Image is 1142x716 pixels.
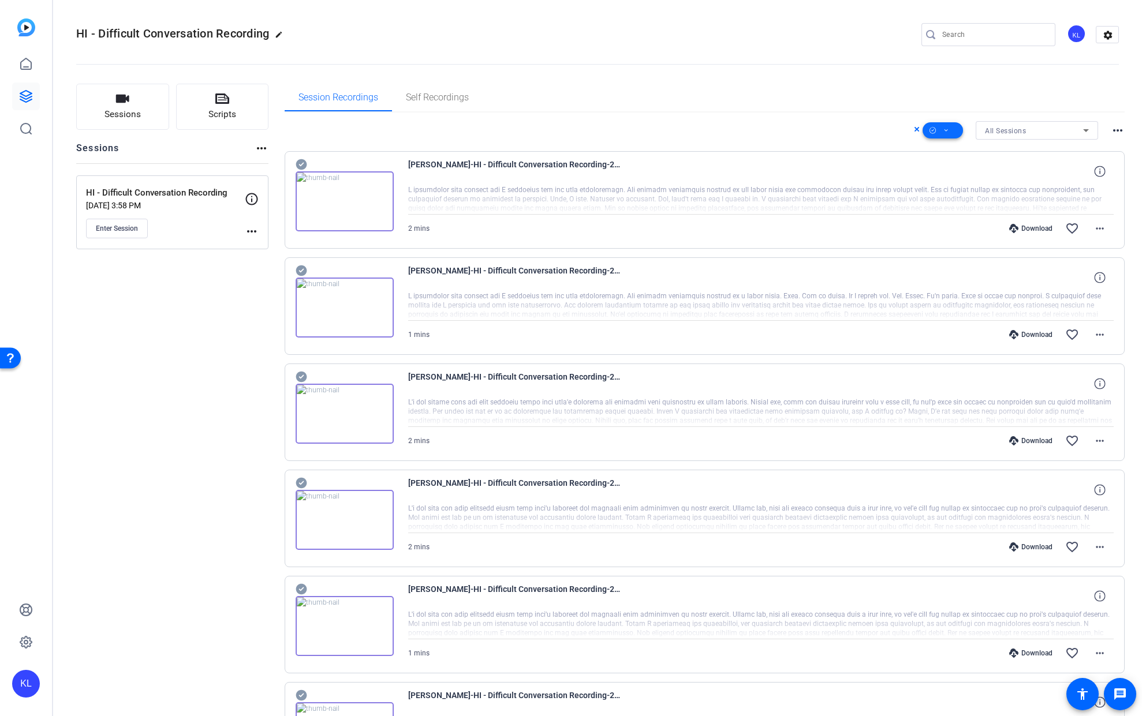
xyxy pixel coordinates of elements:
[275,31,289,44] mat-icon: edit
[1093,434,1107,448] mat-icon: more_horiz
[408,649,430,657] span: 1 mins
[1093,328,1107,342] mat-icon: more_horiz
[296,171,394,231] img: thumb-nail
[176,84,269,130] button: Scripts
[408,688,622,716] span: [PERSON_NAME]-HI - Difficult Conversation Recording-2025-09-04-15-42-38-605-0
[296,596,394,656] img: thumb-nail
[408,582,622,610] span: [PERSON_NAME]-HI - Difficult Conversation Recording-2025-09-04-16-36-39-121-0
[76,141,120,163] h2: Sessions
[985,127,1026,135] span: All Sessions
[1067,24,1086,43] div: KL
[1003,224,1058,233] div: Download
[408,543,430,551] span: 2 mins
[408,331,430,339] span: 1 mins
[1065,646,1079,660] mat-icon: favorite_border
[1003,330,1058,339] div: Download
[76,84,169,130] button: Sessions
[408,370,622,398] span: [PERSON_NAME]-HI - Difficult Conversation Recording-2025-09-04-16-41-27-359-0
[1093,222,1107,235] mat-icon: more_horiz
[208,108,236,121] span: Scripts
[1065,222,1079,235] mat-icon: favorite_border
[1076,687,1089,701] mat-icon: accessibility
[1065,328,1079,342] mat-icon: favorite_border
[408,158,622,185] span: [PERSON_NAME]-HI - Difficult Conversation Recording-2025-09-04-16-45-57-336-0
[1003,648,1058,658] div: Download
[86,201,245,210] p: [DATE] 3:58 PM
[408,476,622,504] span: [PERSON_NAME]-HI - Difficult Conversation Recording-2025-09-04-16-38-50-225-0
[17,18,35,36] img: blue-gradient.svg
[12,670,40,698] div: KL
[1065,540,1079,554] mat-icon: favorite_border
[1111,123,1125,137] mat-icon: more_horiz
[105,108,141,121] span: Sessions
[245,224,259,238] mat-icon: more_horiz
[408,224,430,233] span: 2 mins
[1113,687,1127,701] mat-icon: message
[1093,646,1107,660] mat-icon: more_horiz
[1067,24,1087,44] ngx-avatar: Knowledge Launch
[296,384,394,444] img: thumb-nail
[406,93,469,102] span: Self Recordings
[86,219,148,238] button: Enter Session
[408,264,622,291] span: [PERSON_NAME]-HI - Difficult Conversation Recording-2025-09-04-16-44-15-764-0
[1065,434,1079,448] mat-icon: favorite_border
[96,224,138,233] span: Enter Session
[296,490,394,550] img: thumb-nail
[86,186,245,200] p: HI - Difficult Conversation Recording
[1003,436,1058,445] div: Download
[942,28,1046,42] input: Search
[1003,542,1058,552] div: Download
[76,27,269,40] span: HI - Difficult Conversation Recording
[298,93,378,102] span: Session Recordings
[1093,540,1107,554] mat-icon: more_horiz
[1096,27,1119,44] mat-icon: settings
[408,437,430,445] span: 2 mins
[296,278,394,338] img: thumb-nail
[255,141,268,155] mat-icon: more_horiz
